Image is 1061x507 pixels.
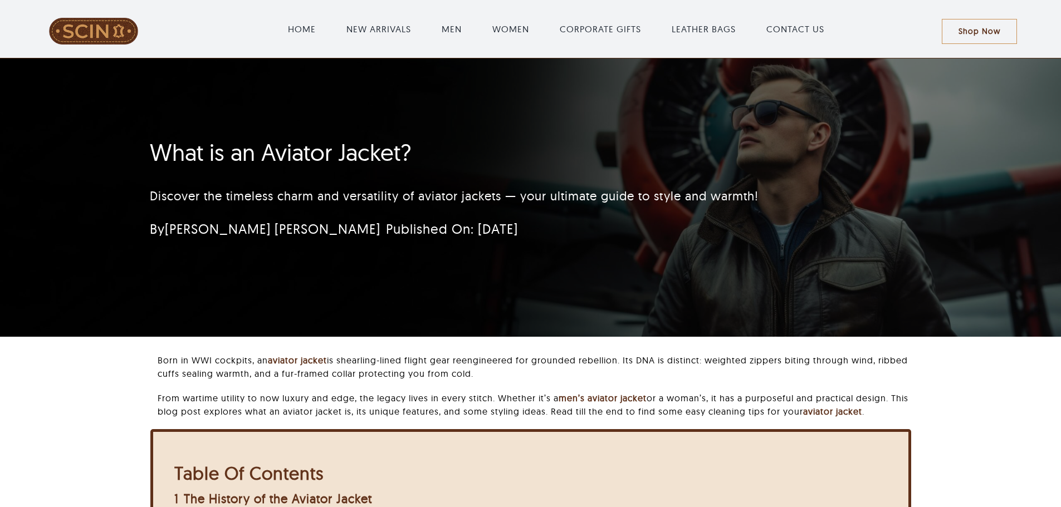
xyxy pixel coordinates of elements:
[174,462,324,484] b: Table Of Contents
[150,220,380,237] span: By
[158,353,911,380] p: Born in WWI cockpits, an is shearling-lined flight gear reengineered for grounded rebellion. Its ...
[184,491,372,506] span: The History of the Aviator Jacket
[803,406,862,417] a: aviator jacket
[288,22,316,36] a: HOME
[766,22,824,36] a: CONTACT US
[386,220,518,237] span: Published On: [DATE]
[165,220,380,237] a: [PERSON_NAME] [PERSON_NAME]
[992,437,1061,490] iframe: chat widget
[959,27,1000,36] span: Shop Now
[559,392,647,403] a: men’s aviator jacket
[942,19,1017,44] a: Shop Now
[442,22,462,36] a: MEN
[492,22,529,36] a: WOMEN
[672,22,736,36] a: LEATHER BAGS
[174,491,179,506] span: 1
[150,139,779,166] h1: What is an Aviator Jacket?
[268,355,327,366] a: aviator jacket
[158,391,911,418] p: From wartime utility to now luxury and edge, the legacy lives in every stitch. Whether it’s a or ...
[174,491,372,506] a: 1 The History of the Aviator Jacket
[346,22,411,36] a: NEW ARRIVALS
[150,187,779,205] p: Discover the timeless charm and versatility of aviator jackets — your ultimate guide to style and...
[560,22,641,36] a: CORPORATE GIFTS
[171,11,942,47] nav: Main Menu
